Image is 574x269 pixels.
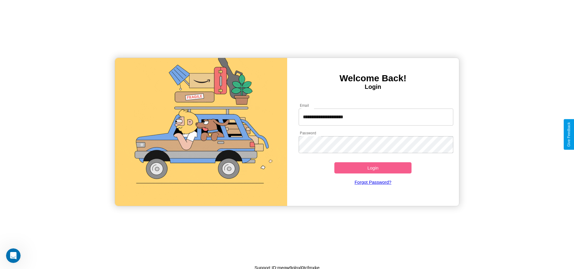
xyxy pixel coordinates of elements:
[296,173,450,191] a: Forgot Password?
[300,130,316,136] label: Password
[115,58,287,206] img: gif
[334,162,412,173] button: Login
[287,83,459,90] h4: Login
[300,103,309,108] label: Email
[6,248,21,263] iframe: Intercom live chat
[567,122,571,147] div: Give Feedback
[287,73,459,83] h3: Welcome Back!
